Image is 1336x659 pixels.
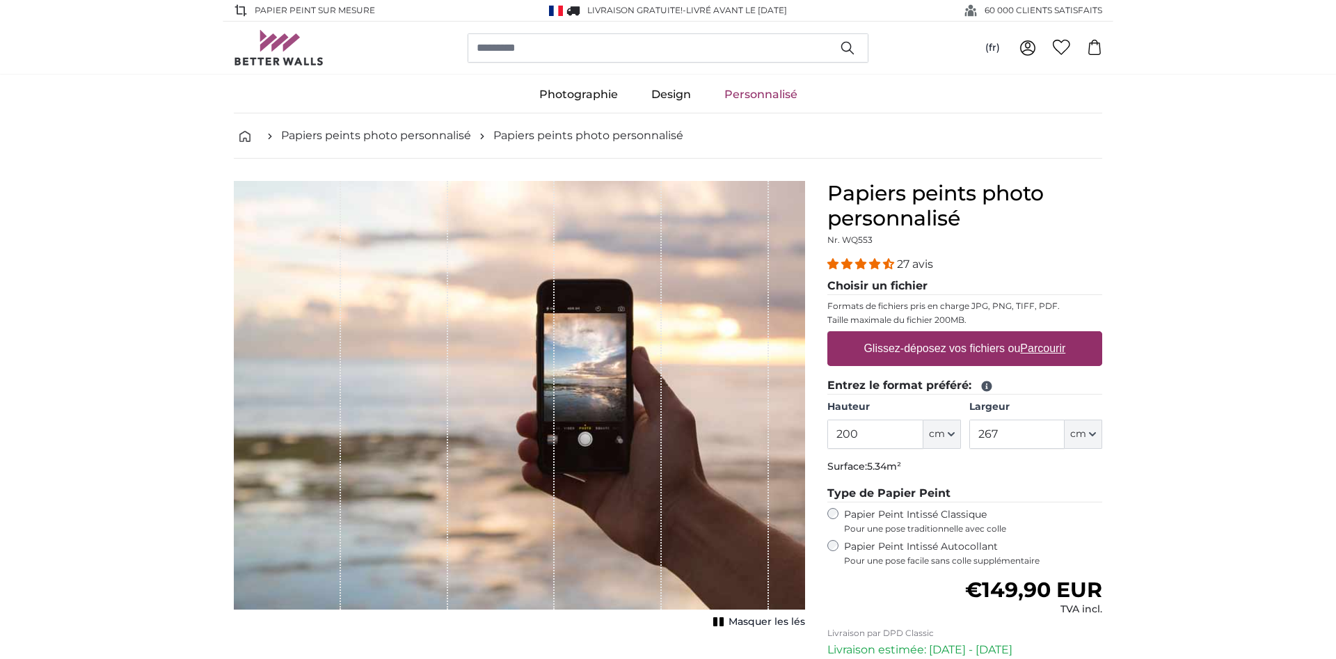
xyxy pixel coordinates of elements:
img: Betterwalls [234,30,324,65]
legend: Entrez le format préféré: [827,377,1102,395]
u: Parcourir [1021,342,1066,354]
button: (fr) [974,35,1011,61]
label: Hauteur [827,400,960,414]
a: Personnalisé [708,77,814,113]
h1: Papiers peints photo personnalisé [827,181,1102,231]
label: Papier Peint Intissé Classique [844,508,1102,534]
span: - [683,5,787,15]
span: Nr. WQ553 [827,235,873,245]
span: cm [1070,427,1086,441]
div: 1 of 1 [234,181,805,632]
legend: Type de Papier Peint [827,485,1102,502]
span: 60 000 CLIENTS SATISFAITS [985,4,1102,17]
span: Papier peint sur mesure [255,4,375,17]
span: Livraison GRATUITE! [587,5,683,15]
span: Livré avant le [DATE] [686,5,787,15]
a: Photographie [523,77,635,113]
img: France [549,6,563,16]
button: cm [1065,420,1102,449]
label: Papier Peint Intissé Autocollant [844,540,1102,566]
nav: breadcrumbs [234,113,1102,159]
span: 4.41 stars [827,257,897,271]
p: Surface: [827,460,1102,474]
span: 27 avis [897,257,933,271]
legend: Choisir un fichier [827,278,1102,295]
span: Pour une pose facile sans colle supplémentaire [844,555,1102,566]
span: cm [929,427,945,441]
label: Largeur [969,400,1102,414]
a: Design [635,77,708,113]
span: €149,90 EUR [965,577,1102,603]
label: Glissez-déposez vos fichiers ou [859,335,1072,363]
button: cm [923,420,961,449]
p: Livraison estimée: [DATE] - [DATE] [827,642,1102,658]
span: Masquer les lés [729,615,805,629]
div: TVA incl. [965,603,1102,617]
button: Masquer les lés [709,612,805,632]
a: Papiers peints photo personnalisé [493,127,683,144]
p: Livraison par DPD Classic [827,628,1102,639]
span: Pour une pose traditionnelle avec colle [844,523,1102,534]
a: Papiers peints photo personnalisé [281,127,471,144]
span: 5.34m² [867,460,901,473]
p: Formats de fichiers pris en charge JPG, PNG, TIFF, PDF. [827,301,1102,312]
p: Taille maximale du fichier 200MB. [827,315,1102,326]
